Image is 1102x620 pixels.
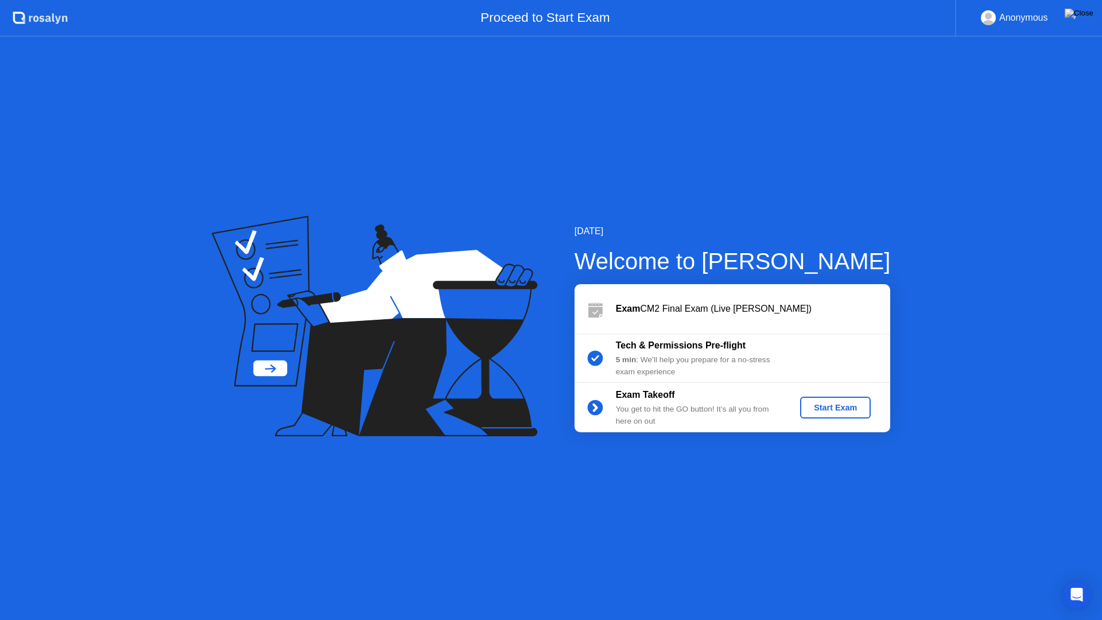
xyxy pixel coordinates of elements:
div: Welcome to [PERSON_NAME] [575,244,891,278]
b: 5 min [616,355,637,364]
div: [DATE] [575,224,891,238]
b: Exam [616,304,641,313]
button: Start Exam [800,397,871,418]
div: CM2 Final Exam (Live [PERSON_NAME]) [616,302,890,316]
div: Anonymous [999,10,1048,25]
div: Open Intercom Messenger [1063,581,1091,609]
b: Tech & Permissions Pre-flight [616,340,746,350]
div: You get to hit the GO button! It’s all you from here on out [616,404,781,427]
b: Exam Takeoff [616,390,675,400]
div: : We’ll help you prepare for a no-stress exam experience [616,354,781,378]
div: Start Exam [805,403,866,412]
img: Close [1065,9,1093,18]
